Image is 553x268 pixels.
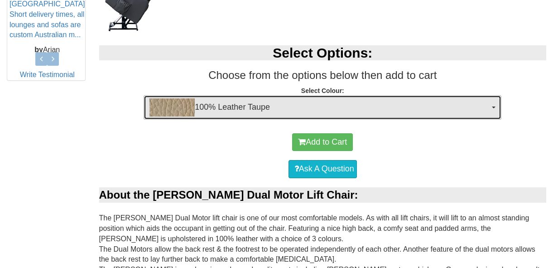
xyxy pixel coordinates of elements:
[289,160,357,178] a: Ask A Question
[149,98,490,117] span: 100% Leather Taupe
[301,87,344,94] strong: Select Colour:
[292,133,353,151] button: Add to Cart
[149,98,195,117] img: 100% Leather Taupe
[10,45,85,55] p: Arjan
[99,187,547,203] div: About the [PERSON_NAME] Dual Motor Lift Chair:
[144,95,501,120] button: 100% Leather Taupe100% Leather Taupe
[273,45,372,60] b: Select Options:
[34,46,43,54] b: by
[99,69,547,81] h3: Choose from the options below then add to cart
[20,71,75,78] a: Write Testimonial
